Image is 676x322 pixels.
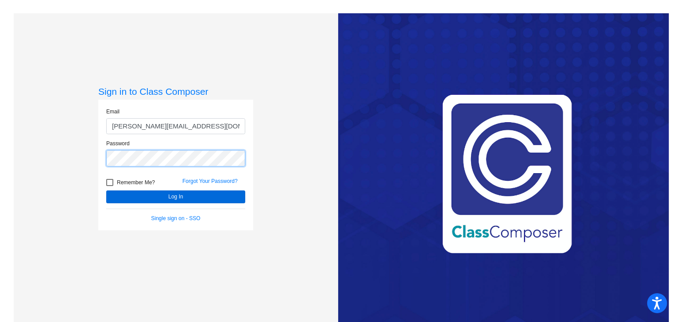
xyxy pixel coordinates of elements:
[106,190,245,203] button: Log In
[98,86,253,97] h3: Sign in to Class Composer
[106,140,130,147] label: Password
[117,177,155,188] span: Remember Me?
[106,108,120,116] label: Email
[182,178,238,184] a: Forgot Your Password?
[151,215,200,221] a: Single sign on - SSO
